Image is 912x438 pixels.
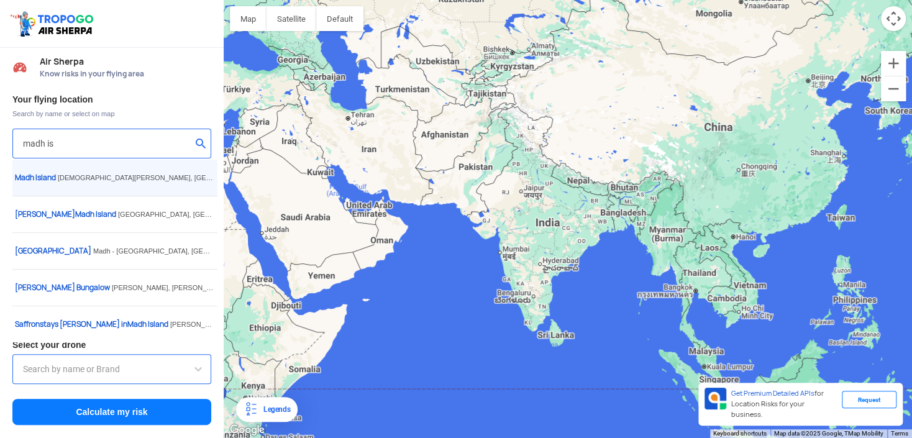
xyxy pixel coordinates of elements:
[731,389,814,398] span: Get Premium Detailed APIs
[15,246,91,256] span: [GEOGRAPHIC_DATA]
[713,429,767,438] button: Keyboard shortcuts
[230,6,267,31] button: Show street map
[118,211,414,218] span: [GEOGRAPHIC_DATA], [GEOGRAPHIC_DATA], [GEOGRAPHIC_DATA], [GEOGRAPHIC_DATA]
[93,247,262,255] span: Madh - [GEOGRAPHIC_DATA], [GEOGRAPHIC_DATA]
[774,430,883,437] span: Map data ©2025 Google, TMap Mobility
[881,51,906,76] button: Zoom in
[267,6,316,31] button: Show satellite imagery
[23,362,201,376] input: Search by name or Brand
[881,6,906,31] button: Map camera controls
[75,209,101,219] span: Madh Is
[12,340,211,349] h3: Select your drone
[127,319,153,329] span: Madh Is
[112,284,524,291] span: [PERSON_NAME], [PERSON_NAME][GEOGRAPHIC_DATA], [GEOGRAPHIC_DATA], [GEOGRAPHIC_DATA], [GEOGRAPHIC_...
[15,173,58,183] span: land
[170,321,536,328] span: [PERSON_NAME] Exotica, [PERSON_NAME], [GEOGRAPHIC_DATA], [GEOGRAPHIC_DATA], [GEOGRAPHIC_DATA]
[9,9,98,38] img: ic_tgdronemaps.svg
[40,57,211,66] span: Air Sherpa
[58,174,415,181] span: [DEMOGRAPHIC_DATA][PERSON_NAME], [GEOGRAPHIC_DATA], [GEOGRAPHIC_DATA], [GEOGRAPHIC_DATA]
[40,69,211,79] span: Know risks in your flying area
[15,173,41,183] span: Madh Is
[258,402,290,417] div: Legends
[891,430,908,437] a: Terms
[12,95,211,104] h3: Your flying location
[15,319,170,329] span: Saffronstays [PERSON_NAME] in land
[227,422,268,438] img: Google
[705,388,726,409] img: Premium APIs
[15,283,110,293] span: [PERSON_NAME] Bungalow
[12,109,211,119] span: Search by name or select on map
[12,399,211,425] button: Calculate my risk
[12,60,27,75] img: Risk Scores
[244,402,258,417] img: Legends
[881,76,906,101] button: Zoom out
[842,391,896,408] div: Request
[227,422,268,438] a: Open this area in Google Maps (opens a new window)
[15,209,118,219] span: [PERSON_NAME] land
[23,136,191,151] input: Search your flying location
[726,388,842,421] div: for Location Risks for your business.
